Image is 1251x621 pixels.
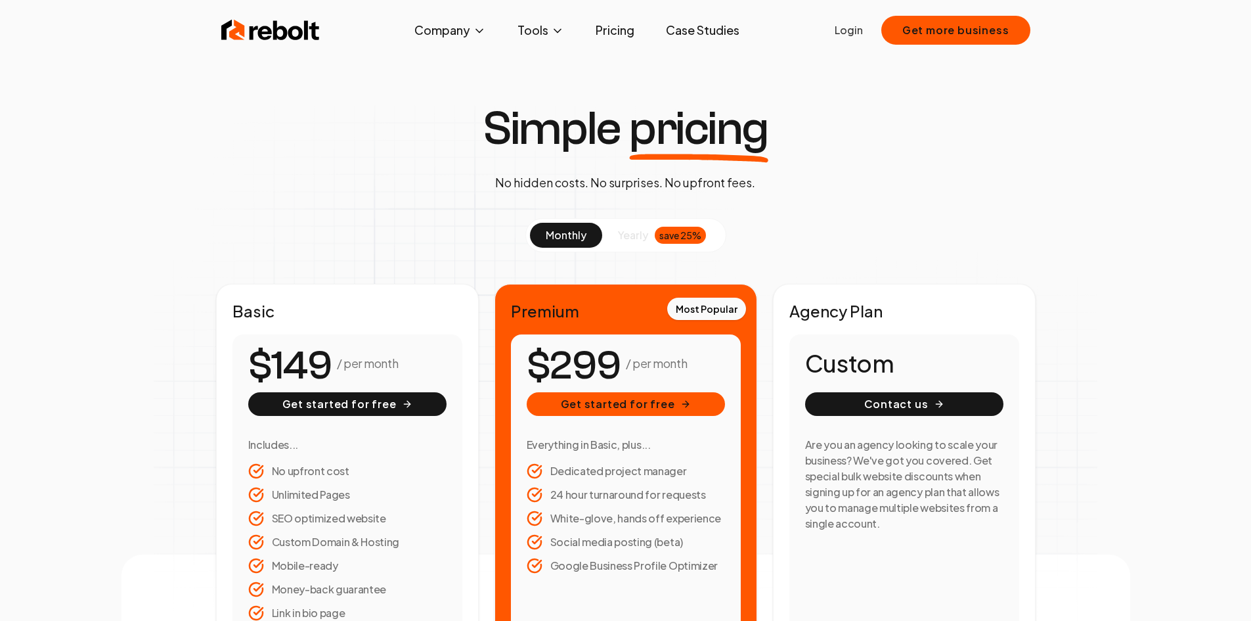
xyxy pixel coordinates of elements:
li: White-glove, hands off experience [527,511,725,526]
li: Custom Domain & Hosting [248,534,447,550]
h2: Premium [511,300,741,321]
number-flow-react: $149 [248,336,332,396]
button: monthly [530,223,602,248]
button: Get started for free [527,392,725,416]
span: pricing [629,105,768,152]
h3: Are you an agency looking to scale your business? We've got you covered. Get special bulk website... [805,437,1003,532]
li: No upfront cost [248,463,447,479]
li: Social media posting (beta) [527,534,725,550]
span: yearly [618,227,648,243]
number-flow-react: $299 [527,336,621,396]
li: Dedicated project manager [527,463,725,479]
iframe: Intercom live chat [1206,576,1238,608]
p: / per month [337,354,398,373]
li: Google Business Profile Optimizer [527,558,725,574]
li: 24 hour turnaround for requests [527,487,725,503]
img: Rebolt Logo [221,17,320,43]
h3: Everything in Basic, plus... [527,437,725,453]
li: Money-back guarantee [248,582,447,597]
h1: Simple [483,105,768,152]
span: monthly [546,228,586,242]
a: Case Studies [655,17,750,43]
div: Most Popular [667,298,746,320]
li: Mobile-ready [248,558,447,574]
button: Get started for free [248,392,447,416]
h3: Includes... [248,437,447,453]
button: Company [404,17,496,43]
button: Contact us [805,392,1003,416]
li: SEO optimized website [248,511,447,526]
button: Get more business [881,16,1030,45]
a: Pricing [585,17,645,43]
h1: Custom [805,350,1003,377]
a: Login [835,22,863,38]
li: Unlimited Pages [248,487,447,503]
li: Link in bio page [248,605,447,621]
button: yearlysave 25% [602,223,722,248]
div: save 25% [655,227,706,244]
h2: Basic [232,300,462,321]
h2: Agency Plan [789,300,1019,321]
p: / per month [626,354,687,373]
button: Tools [507,17,575,43]
p: No hidden costs. No surprises. No upfront fees. [495,173,755,192]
